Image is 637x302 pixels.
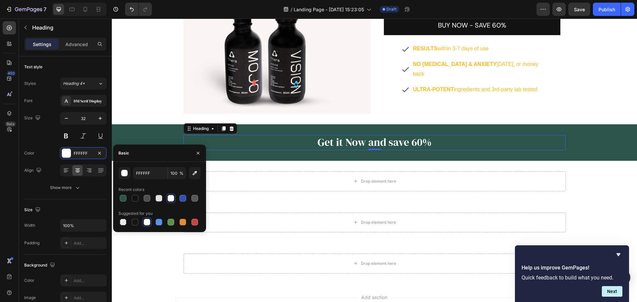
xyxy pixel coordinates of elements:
[32,24,104,31] p: Heading
[24,206,42,214] div: Size
[301,43,385,48] strong: NO [MEDICAL_DATA] & ANXIETY
[74,295,105,301] div: Add...
[593,3,621,16] button: Publish
[614,251,622,259] button: Hide survey
[326,1,394,13] div: Rich Text Editor. Editing area: main
[5,121,16,127] div: Beta
[24,114,42,123] div: Size
[74,278,105,284] div: Add...
[43,5,46,13] p: 7
[24,295,36,301] div: Image
[522,251,622,297] div: Help us improve GemPages!
[80,107,98,113] div: Heading
[3,3,49,16] button: 7
[568,3,590,16] button: Save
[301,26,430,35] p: within 3-7 days of use
[60,219,106,231] input: Auto
[574,7,585,12] span: Save
[301,27,325,33] strong: RESULTS
[387,6,396,12] span: Draft
[179,170,183,176] span: %
[74,151,93,156] div: FFFFFF
[112,19,637,302] iframe: To enrich screen reader interactions, please activate Accessibility in Grammarly extension settings
[118,187,144,193] div: Recent colors
[118,211,153,216] div: Suggested for you
[602,286,622,297] button: Next question
[300,65,431,77] div: Rich Text Editor. Editing area: main
[291,6,292,13] span: /
[24,261,56,270] div: Background
[63,81,85,87] span: Heading 4*
[24,98,33,104] div: Font
[6,71,16,76] div: 450
[599,6,615,13] div: Publish
[300,25,431,36] div: Rich Text Editor. Editing area: main
[249,242,284,248] div: Drop element here
[24,277,35,283] div: Color
[118,150,129,156] div: Basic
[24,81,36,87] div: Styles
[249,160,284,165] div: Drop element here
[24,150,35,156] div: Color
[74,240,105,246] div: Add...
[74,98,105,104] div: DM Serif Display
[33,41,51,48] p: Settings
[301,66,430,76] p: ingredients and 3rd-party lab tested
[125,3,152,16] div: Undo/Redo
[300,40,431,61] div: Rich Text Editor. Editing area: main
[522,264,622,272] h2: Help us improve GemPages!
[50,184,81,191] div: Show more
[24,64,42,70] div: Text style
[301,41,430,60] p: [DATE], or money back
[247,275,278,282] span: Add section
[24,166,43,175] div: Align
[294,6,364,13] span: Landing Page - [DATE] 15:23:05
[326,1,394,13] p: BUY NOW - SAVE 60%
[72,117,453,131] p: Get it Now and save 60%
[301,68,342,74] strong: ULTRA-POTENT
[24,182,106,194] button: Show more
[24,240,39,246] div: Padding
[133,167,168,179] input: Eg: FFFFFF
[65,41,88,48] p: Advanced
[72,116,454,132] h2: To enrich screen reader interactions, please activate Accessibility in Grammarly extension settings
[24,222,35,228] div: Width
[60,78,106,90] button: Heading 4*
[522,274,622,281] p: Quick feedback to build what you need.
[249,201,284,207] div: Drop element here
